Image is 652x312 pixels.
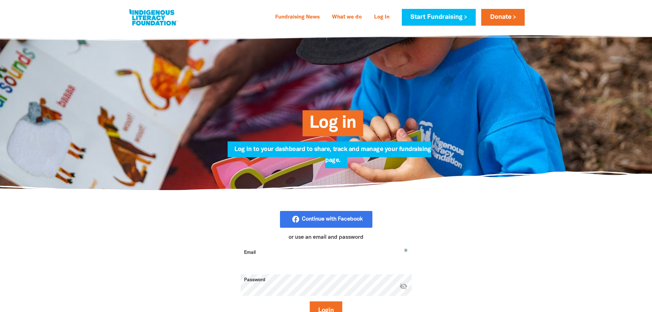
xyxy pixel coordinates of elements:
a: Fundraising News [271,12,324,23]
p: or use an email and password [241,233,412,241]
button: facebook_rounded Continue with Facebook [280,211,372,228]
a: Donate [481,9,524,26]
span: Log in to your dashboard to share, track and manage your fundraising page. [234,147,431,168]
a: Log In [370,12,394,23]
i: Hide password [399,282,408,290]
i: facebook_rounded [292,215,366,223]
button: visibility_off [399,282,408,291]
a: What we do [328,12,366,23]
a: Start Fundraising [402,9,476,26]
span: Log in [309,115,356,136]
